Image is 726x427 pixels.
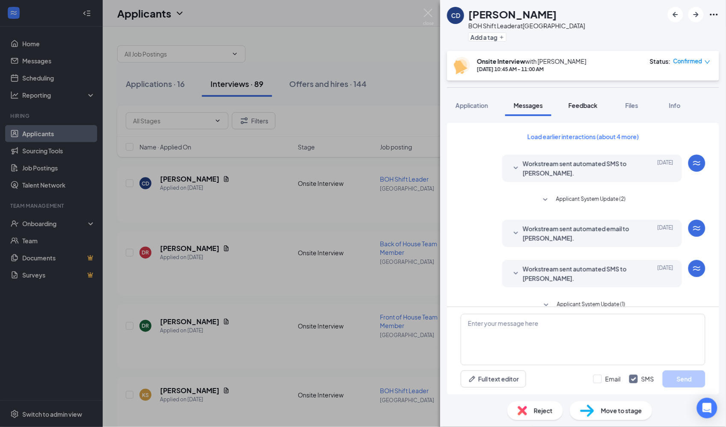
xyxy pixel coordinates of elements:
div: with [PERSON_NAME] [477,57,587,66]
button: SmallChevronDownApplicant System Update (2) [540,195,626,205]
svg: SmallChevronDown [511,163,521,173]
svg: Plus [499,35,504,40]
button: PlusAdd a tag [468,33,507,42]
svg: SmallChevronDown [541,300,551,311]
span: Info [669,102,681,109]
span: Confirmed [673,57,702,66]
span: [DATE] [658,224,673,243]
span: Feedback [569,102,598,109]
button: ArrowLeftNew [668,7,683,22]
svg: Ellipses [709,9,719,20]
span: Applicant System Update (1) [557,300,625,311]
button: Load earlier interactions (about 4 more) [520,130,646,143]
button: SmallChevronDownApplicant System Update (1) [541,300,625,311]
span: Messages [514,102,543,109]
svg: SmallChevronDown [511,269,521,279]
div: Open Intercom Messenger [697,398,717,418]
svg: SmallChevronDown [511,228,521,239]
span: Workstream sent automated SMS to [PERSON_NAME]. [523,264,635,283]
h1: [PERSON_NAME] [468,7,557,21]
span: Workstream sent automated email to [PERSON_NAME]. [523,224,635,243]
svg: WorkstreamLogo [692,158,702,168]
span: Application [456,102,488,109]
span: down [705,59,711,65]
span: Applicant System Update (2) [556,195,626,205]
svg: WorkstreamLogo [692,263,702,274]
span: [DATE] [658,264,673,283]
svg: ArrowRight [691,9,701,20]
svg: ArrowLeftNew [670,9,681,20]
div: Status : [650,57,671,66]
button: Full text editorPen [461,370,526,388]
span: Files [625,102,638,109]
span: Workstream sent automated SMS to [PERSON_NAME]. [523,159,635,178]
svg: Pen [468,375,477,383]
div: CD [451,11,460,20]
div: BOH Shift Leader at [GEOGRAPHIC_DATA] [468,21,585,30]
svg: WorkstreamLogo [692,223,702,233]
div: [DATE] 10:45 AM - 11:00 AM [477,66,587,73]
button: Send [663,370,705,388]
span: [DATE] [658,159,673,178]
span: Move to stage [601,406,642,415]
button: ArrowRight [688,7,704,22]
svg: SmallChevronDown [540,195,551,205]
b: Onsite Interview [477,57,525,65]
span: Reject [534,406,553,415]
